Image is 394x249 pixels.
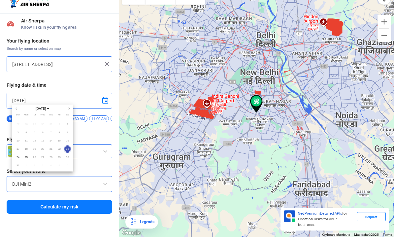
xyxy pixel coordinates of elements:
span: 10 [14,137,22,145]
td: 5 August 2025 [30,129,39,137]
td: 2 September 2025 [30,162,39,170]
th: Sunday [14,113,22,119]
th: Saturday [63,113,72,119]
td: 10 August 2025 [14,137,22,145]
span: 19 [31,145,38,153]
span: 22 [55,145,63,153]
button: Choose month and year [34,106,51,111]
td: 12 August 2025 [30,137,39,145]
span: 5 [31,129,38,137]
span: 16 [64,137,71,145]
td: 27 August 2025 [39,153,47,162]
span: Fri [58,113,60,116]
span: Mon [24,113,29,116]
span: 29 [55,154,63,161]
span: 3 [39,162,47,170]
td: 20 August 2025 [39,145,47,153]
span: 23 [64,145,71,153]
span: 26 [31,154,38,161]
span: 6 [64,162,71,170]
span: Wed [40,113,45,116]
td: 1 September 2025 [22,162,30,170]
span: Thu [49,113,53,116]
td: 30 August 2025 [63,153,72,162]
span: 31 [14,162,22,170]
span: 15 [55,137,63,145]
td: 13 August 2025 [39,137,47,145]
td: 16 August 2025 [63,137,72,145]
span: 1 [55,121,63,128]
span: 2 [64,121,71,128]
span: 2 [31,162,38,170]
span: 13 [39,137,47,145]
td: 3 September 2025 [39,162,47,170]
td: 14 August 2025 [47,137,55,145]
span: 20 [39,145,47,153]
td: 19 August 2025 [30,145,39,153]
td: 29 August 2025 [55,153,63,162]
span: 17 [14,145,22,153]
td: 6 August 2025 [39,129,47,137]
td: 27 July 2025 [14,120,22,129]
td: 1 August 2025 [55,120,63,129]
th: Wednesday [39,113,47,119]
span: 28 [47,154,55,161]
span: 24 [14,154,22,161]
td: 26 August 2025 [30,153,39,162]
span: Sat [66,113,69,116]
td: 25 August 2025 [22,153,30,162]
th: Tuesday [30,113,39,119]
span: 4 [47,162,55,170]
span: 4 [22,129,30,137]
span: 25 [22,154,30,161]
td: 21 August 2025 [47,145,55,153]
span: 1 [22,162,30,170]
span: 18 [22,145,30,153]
span: 7 [47,129,55,137]
span: 11 [22,137,30,145]
span: 14 [47,137,55,145]
td: 11 August 2025 [22,137,30,145]
td: 15 August 2025 [55,137,63,145]
span: 31 [47,121,55,128]
td: 8 August 2025 [55,129,63,137]
span: 8 [55,129,63,137]
td: 17 August 2025 [14,145,22,153]
th: Friday [55,113,63,119]
th: Thursday [47,113,55,119]
span: 29 [31,121,38,128]
td: 29 July 2025 [30,120,39,129]
td: 5 September 2025 [55,162,63,170]
span: Sun [16,113,20,116]
td: 18 August 2025 [22,145,30,153]
td: 7 August 2025 [47,129,55,137]
span: [DATE] [34,106,51,111]
td: 4 August 2025 [22,129,30,137]
td: 24 August 2025 [14,153,22,162]
td: 31 August 2025 [14,162,22,170]
td: 6 September 2025 [63,162,72,170]
td: 4 September 2025 [47,162,55,170]
td: 30 July 2025 [39,120,47,129]
span: 6 [39,129,47,137]
td: 23 August 2025 [63,145,72,153]
button: Previous month [14,106,19,111]
span: 30 [39,121,47,128]
span: 27 [39,154,47,161]
span: 27 [14,121,22,128]
td: 3 August 2025 [14,129,22,137]
span: 5 [55,162,63,170]
span: 3 [14,129,22,137]
td: 28 August 2025 [47,153,55,162]
span: 21 [47,145,55,153]
span: 9 [64,129,71,137]
span: 28 [22,121,30,128]
td: 31 July 2025 [47,120,55,129]
td: 22 August 2025 [55,145,63,153]
td: 9 August 2025 [63,129,72,137]
button: Next month [67,106,72,111]
span: 12 [31,137,38,145]
th: Monday [22,113,30,119]
td: 2 August 2025 [63,120,72,129]
span: Tue [33,113,37,116]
